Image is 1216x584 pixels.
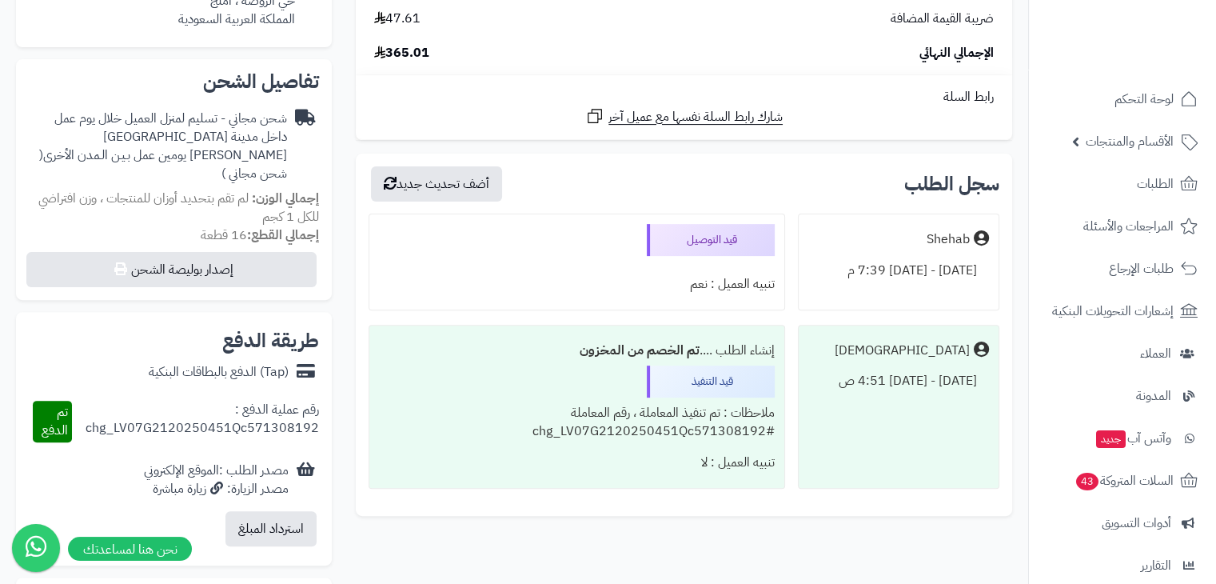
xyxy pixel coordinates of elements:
[1052,300,1174,322] span: إشعارات التحويلات البنكية
[1039,334,1206,373] a: العملاء
[225,511,317,546] button: استرداد المبلغ
[1039,250,1206,288] a: طلبات الإرجاع
[144,462,289,498] div: مصدر الطلب :الموقع الإلكتروني
[1136,385,1171,407] span: المدونة
[1039,80,1206,118] a: لوحة التحكم
[362,88,1006,106] div: رابط السلة
[647,224,775,256] div: قيد التوصيل
[608,108,783,126] span: شارك رابط السلة نفسها مع عميل آخر
[1137,173,1174,195] span: الطلبات
[585,106,783,126] a: شارك رابط السلة نفسها مع عميل آخر
[1107,13,1201,46] img: logo-2.png
[1039,419,1206,458] a: وآتس آبجديد
[808,255,989,286] div: [DATE] - [DATE] 7:39 م
[72,401,319,442] div: رقم عملية الدفع : chg_LV07G2120250451Qc571308192
[247,226,319,245] strong: إجمالي القطع:
[1086,130,1174,153] span: الأقسام والمنتجات
[904,174,999,194] h3: سجل الطلب
[1074,470,1174,492] span: السلات المتروكة
[1039,462,1206,500] a: السلات المتروكة43
[379,447,775,478] div: تنبيه العميل : لا
[144,480,289,498] div: مصدر الزيارة: زيارة مباشرة
[919,44,994,62] span: الإجمالي النهائي
[29,72,319,91] h2: تفاصيل الشحن
[222,331,319,350] h2: طريقة الدفع
[647,366,775,398] div: قيد التنفيذ
[1083,215,1174,238] span: المراجعات والأسئلة
[835,342,970,360] div: [DEMOGRAPHIC_DATA]
[1039,292,1206,330] a: إشعارات التحويلات البنكية
[1096,430,1126,448] span: جديد
[374,10,421,28] span: 47.61
[38,189,319,226] span: لم تقم بتحديد أوزان للمنتجات ، وزن افتراضي للكل 1 كجم
[371,166,502,202] button: أضف تحديث جديد
[1109,258,1174,280] span: طلبات الإرجاع
[374,44,429,62] span: 365.01
[379,269,775,300] div: تنبيه العميل : نعم
[149,363,289,382] div: (Tap) الدفع بالبطاقات البنكية
[1039,504,1206,542] a: أدوات التسويق
[29,110,287,182] div: شحن مجاني - تسليم لمنزل العميل خلال يوم عمل داخل مدينة [GEOGRAPHIC_DATA][PERSON_NAME] يومين عمل ب...
[1075,472,1100,491] span: 43
[39,146,287,183] span: ( شحن مجاني )
[379,335,775,366] div: إنشاء الطلب ....
[1039,207,1206,246] a: المراجعات والأسئلة
[1039,377,1206,415] a: المدونة
[26,252,317,287] button: إصدار بوليصة الشحن
[580,341,700,360] b: تم الخصم من المخزون
[379,398,775,447] div: ملاحظات : تم تنفيذ المعاملة ، رقم المعاملة #chg_LV07G2120250451Qc571308192
[1141,554,1171,577] span: التقارير
[808,366,989,397] div: [DATE] - [DATE] 4:51 ص
[252,189,319,208] strong: إجمالي الوزن:
[927,230,970,249] div: Shehab
[201,226,319,245] small: 16 قطعة
[891,10,994,28] span: ضريبة القيمة المضافة
[1102,512,1171,534] span: أدوات التسويق
[42,402,68,440] span: تم الدفع
[1039,165,1206,203] a: الطلبات
[1094,427,1171,450] span: وآتس آب
[1114,88,1174,110] span: لوحة التحكم
[1140,342,1171,365] span: العملاء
